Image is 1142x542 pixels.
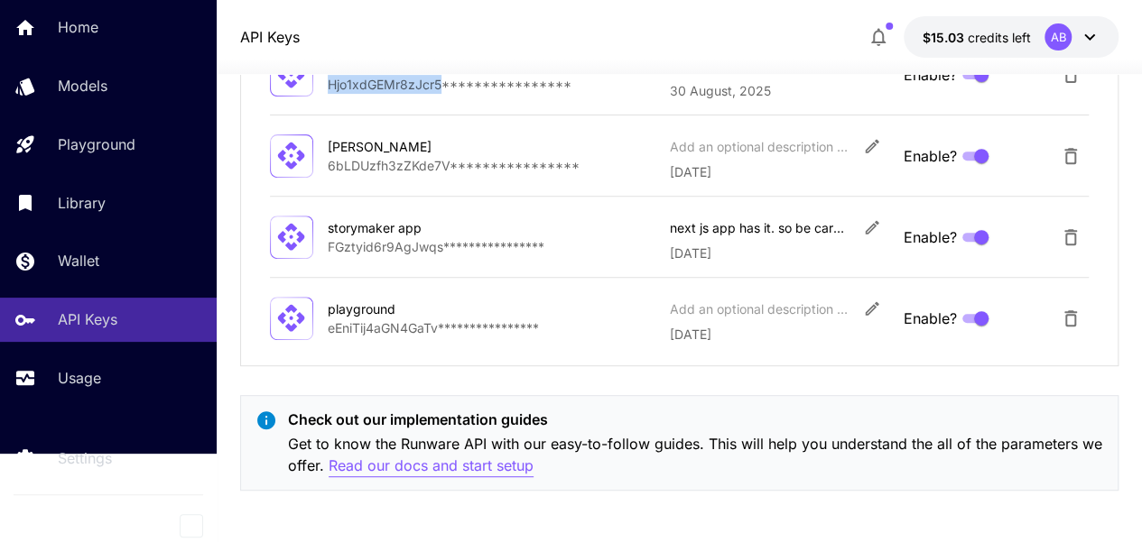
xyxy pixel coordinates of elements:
span: Enable? [903,308,956,329]
button: Delete API Key [1053,138,1089,174]
p: 30 August, 2025 [670,81,889,100]
div: Add an optional description or comment [670,137,850,156]
p: Models [58,75,107,96]
button: Edit [856,211,888,243]
button: Delete API Key [1053,57,1089,93]
p: [DATE] [670,162,889,181]
span: Enable? [903,226,956,248]
div: [PERSON_NAME] [328,137,508,156]
p: Wallet [58,250,99,271]
p: Get to know the Runware API with our easy-to-follow guides. This will help you understand the all... [288,433,1104,477]
button: Edit [856,292,888,325]
div: Collapse sidebar [193,510,217,542]
button: Collapse sidebar [180,514,203,537]
div: Add an optional description or comment [670,299,850,318]
p: Home [58,16,98,38]
div: AB [1045,23,1072,51]
div: next js app has it. so be careful [670,218,850,237]
button: Read our docs and start setup [329,455,534,477]
p: [DATE] [670,243,889,262]
p: Usage [58,367,101,389]
p: Playground [58,133,135,155]
p: Settings [58,447,112,469]
span: Enable? [903,145,956,167]
div: $15.03047 [922,28,1030,47]
p: Library [58,192,106,214]
div: playground [328,299,508,318]
span: $15.03 [922,30,967,45]
a: API Keys [240,26,300,48]
div: storymaker app [328,218,508,237]
p: API Keys [58,308,117,330]
button: Delete API Key [1053,219,1089,255]
button: $15.03047AB [904,16,1119,58]
span: credits left [967,30,1030,45]
button: Edit [856,130,888,162]
button: Delete API Key [1053,300,1089,336]
p: [DATE] [670,325,889,344]
span: Enable? [903,64,956,86]
p: Check out our implementation guides [288,409,1104,430]
nav: breadcrumb [240,26,300,48]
